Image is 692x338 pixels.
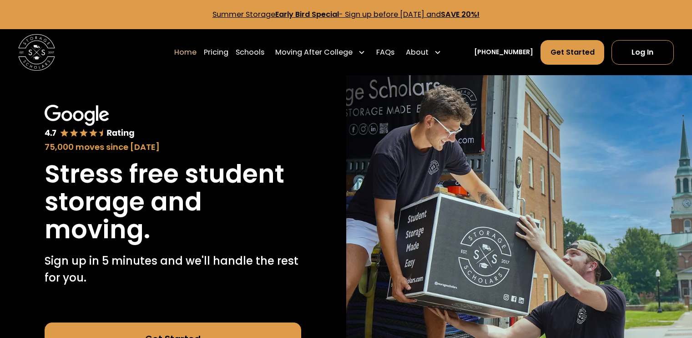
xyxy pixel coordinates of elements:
a: [PHONE_NUMBER] [474,47,533,57]
a: FAQs [376,40,394,65]
a: Get Started [540,40,604,65]
a: Log In [611,40,674,65]
div: Moving After College [272,40,369,65]
img: Storage Scholars main logo [18,34,55,71]
a: Summer StorageEarly Bird Special- Sign up before [DATE] andSAVE 20%! [212,9,480,20]
a: Schools [236,40,264,65]
p: Sign up in 5 minutes and we'll handle the rest for you. [45,253,301,286]
a: Pricing [204,40,228,65]
h1: Stress free student storage and moving. [45,160,301,244]
div: 75,000 moves since [DATE] [45,141,301,153]
a: home [18,34,55,71]
img: Google 4.7 star rating [45,105,134,139]
a: Home [174,40,197,65]
div: About [406,47,429,58]
strong: SAVE 20%! [441,9,480,20]
div: About [402,40,445,65]
strong: Early Bird Special [275,9,339,20]
div: Moving After College [275,47,353,58]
